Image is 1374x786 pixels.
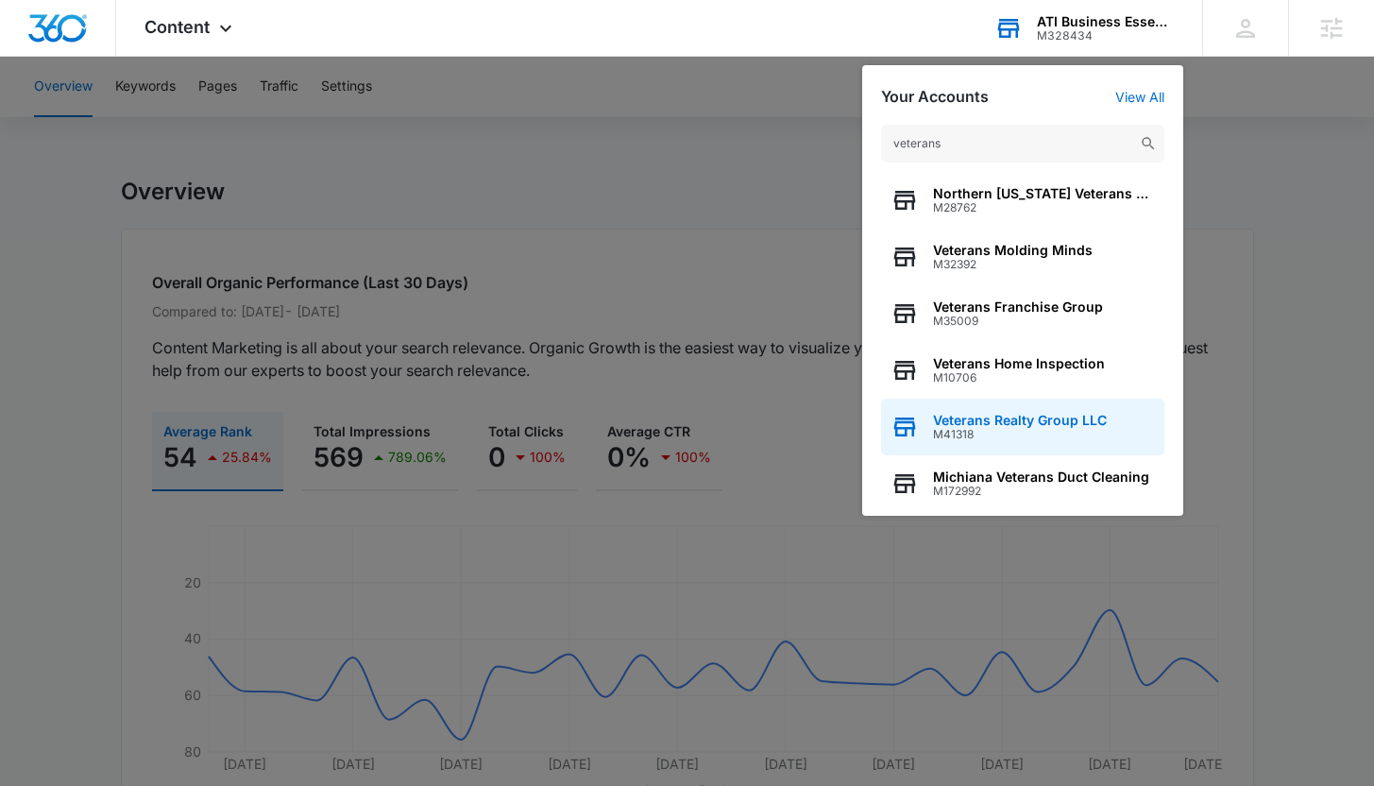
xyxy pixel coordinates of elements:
[933,186,1155,201] span: Northern [US_STATE] Veterans Resource Center
[933,299,1103,315] span: Veterans Franchise Group
[933,258,1093,271] span: M32392
[933,428,1107,441] span: M41318
[933,470,1149,485] span: Michiana Veterans Duct Cleaning
[881,88,989,106] h2: Your Accounts
[933,356,1105,371] span: Veterans Home Inspection
[144,17,210,37] span: Content
[1037,14,1175,29] div: account name
[881,285,1164,342] button: Veterans Franchise GroupM35009
[1115,89,1164,105] a: View All
[881,342,1164,399] button: Veterans Home InspectionM10706
[881,229,1164,285] button: Veterans Molding MindsM32392
[1037,29,1175,43] div: account id
[881,399,1164,455] button: Veterans Realty Group LLCM41318
[933,485,1149,498] span: M172992
[881,455,1164,512] button: Michiana Veterans Duct CleaningM172992
[933,243,1093,258] span: Veterans Molding Minds
[933,315,1103,328] span: M35009
[933,201,1155,214] span: M28762
[881,125,1164,162] input: Search Accounts
[881,172,1164,229] button: Northern [US_STATE] Veterans Resource CenterM28762
[933,413,1107,428] span: Veterans Realty Group LLC
[933,371,1105,384] span: M10706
